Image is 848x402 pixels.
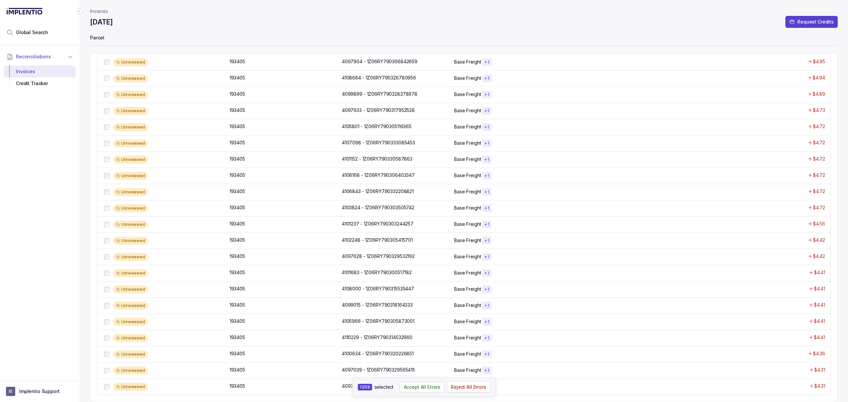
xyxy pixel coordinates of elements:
[113,58,148,66] div: Unreviewed
[104,189,109,195] input: checkbox-checkbox
[16,29,48,36] span: Global Search
[342,318,414,325] p: 4105966 - 1Z06RY790305873001
[104,222,109,227] input: checkbox-checkbox
[484,206,489,211] p: + 1
[484,108,489,114] p: + 1
[113,188,148,196] div: Unreviewed
[113,285,148,293] div: Unreviewed
[484,271,489,276] p: + 1
[342,285,414,292] p: 4108000 - 1Z06RY790315535447
[454,351,481,357] p: Base Freight
[104,60,109,65] input: checkbox-checkbox
[454,156,481,163] p: Base Freight
[813,91,825,97] p: $4.89
[342,350,414,357] p: 4100634 - 1Z06RY790320226851
[113,107,148,115] div: Unreviewed
[814,302,825,308] p: $4.41
[813,350,825,357] p: $4.36
[104,368,109,373] input: checkbox-checkbox
[813,188,825,195] p: $4.72
[454,59,481,65] p: Base Freight
[230,156,245,162] p: 193405
[342,91,417,97] p: 4099899 - 1Z06RY790328378978
[342,237,413,243] p: 4102248 - 1Z06RY790305415701
[9,66,70,77] div: Invoices
[90,32,838,45] p: Parcel
[104,271,109,276] input: checkbox-checkbox
[104,206,109,211] input: checkbox-checkbox
[90,8,108,15] p: Invoices
[342,383,415,389] p: 4097035 - 1Z06RY790329334601
[230,139,245,146] p: 193405
[342,75,416,81] p: 4108664 - 1Z06RY790326780956
[454,253,481,260] p: Base Freight
[6,387,15,396] span: User initials
[104,335,109,341] input: checkbox-checkbox
[484,76,489,81] p: + 1
[454,188,481,195] p: Base Freight
[104,287,109,292] input: checkbox-checkbox
[813,221,825,227] p: $4.56
[342,172,415,178] p: 4106168 - 1Z06RY790306403347
[454,270,481,276] p: Base Freight
[484,141,489,146] p: + 1
[113,91,148,99] div: Unreviewed
[484,92,489,97] p: + 1
[813,123,825,130] p: $4.72
[113,75,148,82] div: Unreviewed
[814,367,825,373] p: $4.31
[342,253,415,260] p: 4097628 - 1Z06RY790329532192
[484,125,489,130] p: + 1
[4,64,76,91] div: Reconciliations
[113,334,148,342] div: Unreviewed
[400,382,445,392] button: Accept All Errors
[4,49,76,64] button: Reconciliations
[484,352,489,357] p: + 1
[342,367,415,373] p: 4097039 - 1Z06RY790329565415
[484,60,489,65] p: + 1
[484,238,489,243] p: + 1
[104,141,109,146] input: checkbox-checkbox
[342,107,415,114] p: 4097933 - 1Z06RY790317952528
[454,107,481,114] p: Base Freight
[113,318,148,326] div: Unreviewed
[814,318,825,325] p: $4.41
[342,188,414,195] p: 4106843 - 1Z06RY790332208821
[19,388,60,395] p: Implentio Support
[813,253,825,260] p: $4.42
[113,383,148,391] div: Unreviewed
[104,254,109,260] input: checkbox-checkbox
[230,123,245,130] p: 193405
[454,205,481,211] p: Base Freight
[454,237,481,244] p: Base Freight
[813,237,825,243] p: $4.42
[113,302,148,310] div: Unreviewed
[230,91,245,97] p: 193405
[813,58,825,65] p: $4.95
[454,286,481,292] p: Base Freight
[113,139,148,147] div: Unreviewed
[104,108,109,114] input: checkbox-checkbox
[342,58,417,65] p: 4097904 - 1Z06RY790306842659
[113,350,148,358] div: Unreviewed
[104,384,109,389] input: checkbox-checkbox
[113,204,148,212] div: Unreviewed
[342,269,412,276] p: 4101683 - 1Z06RY790300517182
[454,172,481,179] p: Base Freight
[813,139,825,146] p: $4.72
[342,123,411,130] p: 4105801 - 1Z06RY790305116365
[454,318,481,325] p: Base Freight
[342,302,413,308] p: 4099015 - 1Z06RY790318164333
[230,350,245,357] p: 193405
[813,204,825,211] p: $4.72
[342,204,414,211] p: 4103824 - 1Z06RY790303505742
[484,319,489,325] p: + 1
[104,173,109,178] input: checkbox-checkbox
[9,77,70,89] div: Credit Tracker
[814,285,825,292] p: $4.41
[113,123,148,131] div: Unreviewed
[230,204,245,211] p: 193405
[104,76,109,81] input: checkbox-checkbox
[342,156,412,162] p: 4101152 - 1Z06RY790330587863
[454,302,481,309] p: Base Freight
